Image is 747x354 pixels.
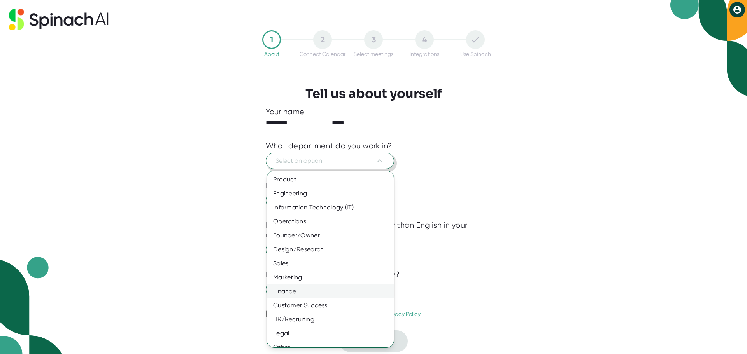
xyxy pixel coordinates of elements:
div: Finance [267,284,400,298]
div: Sales [267,256,400,270]
div: Customer Success [267,298,400,312]
div: Information Technology (IT) [267,201,400,214]
div: Engineering [267,187,400,201]
div: HR/Recruiting [267,312,400,326]
div: Operations [267,214,400,228]
div: Legal [267,326,400,340]
div: Design/Research [267,242,400,256]
div: Founder/Owner [267,228,400,242]
div: Marketing [267,270,400,284]
div: Product [267,173,400,187]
